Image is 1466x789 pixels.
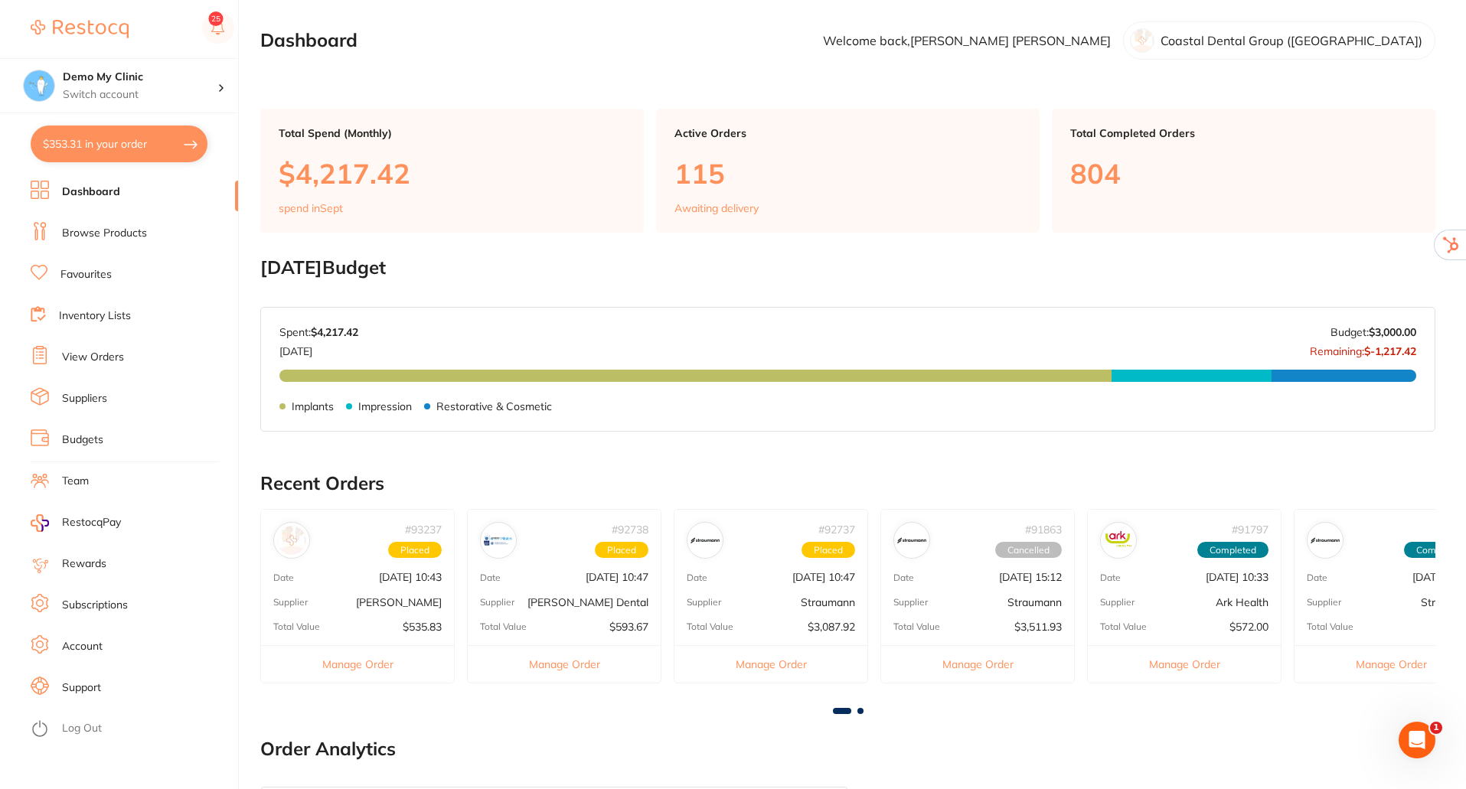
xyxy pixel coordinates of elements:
button: Manage Order [881,645,1074,683]
p: # 93237 [405,523,442,536]
span: Cancelled [995,542,1062,559]
p: # 92738 [612,523,648,536]
p: $572.00 [1229,621,1268,633]
p: [PERSON_NAME] [356,596,442,608]
p: Supplier [1307,597,1341,608]
a: Browse Products [62,226,147,241]
img: Restocq Logo [31,20,129,38]
p: Total Completed Orders [1070,127,1417,139]
p: Coastal Dental Group ([GEOGRAPHIC_DATA]) [1161,34,1422,47]
p: [DATE] [279,339,358,357]
h2: Recent Orders [260,473,1435,494]
p: 115 [674,158,1021,189]
p: Supplier [893,597,928,608]
p: $3,087.92 [808,621,855,633]
strong: $4,217.42 [311,325,358,339]
p: # 92737 [818,523,855,536]
a: Dashboard [62,184,120,200]
p: Total Value [1100,621,1147,632]
p: $535.83 [403,621,442,633]
p: [DATE] 10:33 [1206,571,1268,583]
p: $3,511.93 [1014,621,1062,633]
p: Total Value [687,621,733,632]
p: Straumann [801,596,855,608]
p: Restorative & Cosmetic [436,400,552,412]
img: Straumann [897,526,926,555]
p: Ark Health [1216,596,1268,608]
p: [DATE] 15:12 [999,571,1062,583]
p: # 91797 [1232,523,1268,536]
p: Impression [358,400,412,412]
p: [DATE] 10:43 [379,571,442,583]
h4: Demo My Clinic [63,70,217,85]
strong: $3,000.00 [1369,325,1416,339]
p: Total Value [273,621,320,632]
p: # 91863 [1025,523,1062,536]
img: Straumann [691,526,720,555]
p: Total Value [1307,621,1353,632]
span: Placed [802,542,855,559]
p: Spent: [279,326,358,338]
h2: [DATE] Budget [260,257,1435,279]
strong: $-1,217.42 [1364,344,1416,358]
a: Log Out [62,721,102,736]
p: Supplier [1100,597,1135,608]
a: Restocq Logo [31,11,129,47]
a: Account [62,639,103,654]
h2: Dashboard [260,30,358,51]
button: Manage Order [261,645,454,683]
img: Demo My Clinic [24,70,54,101]
img: RestocqPay [31,514,49,532]
img: Ark Health [1104,526,1133,555]
p: Date [893,572,914,583]
p: Date [480,572,501,583]
p: $4,217.42 [279,158,625,189]
a: Team [62,474,89,489]
p: [PERSON_NAME] Dental [527,596,648,608]
p: Welcome back, [PERSON_NAME] [PERSON_NAME] [823,34,1111,47]
p: Date [1307,572,1327,583]
p: Awaiting delivery [674,202,759,214]
p: Total Value [893,621,940,632]
p: Implants [292,400,334,412]
p: Supplier [273,597,308,608]
a: Budgets [62,432,103,448]
p: [DATE] 10:47 [586,571,648,583]
a: Total Completed Orders804 [1052,109,1435,233]
button: Manage Order [674,645,867,683]
span: Placed [595,542,648,559]
button: Log Out [31,717,233,742]
a: View Orders [62,350,124,365]
span: 1 [1430,722,1442,734]
a: Support [62,680,101,696]
p: spend in Sept [279,202,343,214]
p: Total Spend (Monthly) [279,127,625,139]
p: Straumann [1007,596,1062,608]
p: Supplier [480,597,514,608]
p: 804 [1070,158,1417,189]
h2: Order Analytics [260,738,1435,760]
a: Suppliers [62,391,107,406]
a: Subscriptions [62,598,128,613]
a: Active Orders115Awaiting delivery [656,109,1040,233]
img: Henry Schein Halas [277,526,306,555]
span: Placed [388,542,442,559]
button: $353.31 in your order [31,126,207,162]
p: Remaining: [1310,339,1416,357]
p: Total Value [480,621,527,632]
p: Budget: [1331,326,1416,338]
p: $593.67 [609,621,648,633]
p: Date [1100,572,1121,583]
p: [DATE] 10:47 [792,571,855,583]
img: Erskine Dental [484,526,513,555]
span: Completed [1197,542,1268,559]
p: Active Orders [674,127,1021,139]
button: Manage Order [468,645,661,683]
a: Rewards [62,556,106,572]
a: RestocqPay [31,514,121,532]
a: Inventory Lists [59,308,131,324]
button: Manage Order [1088,645,1281,683]
p: Date [687,572,707,583]
span: RestocqPay [62,515,121,530]
a: Favourites [60,267,112,282]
